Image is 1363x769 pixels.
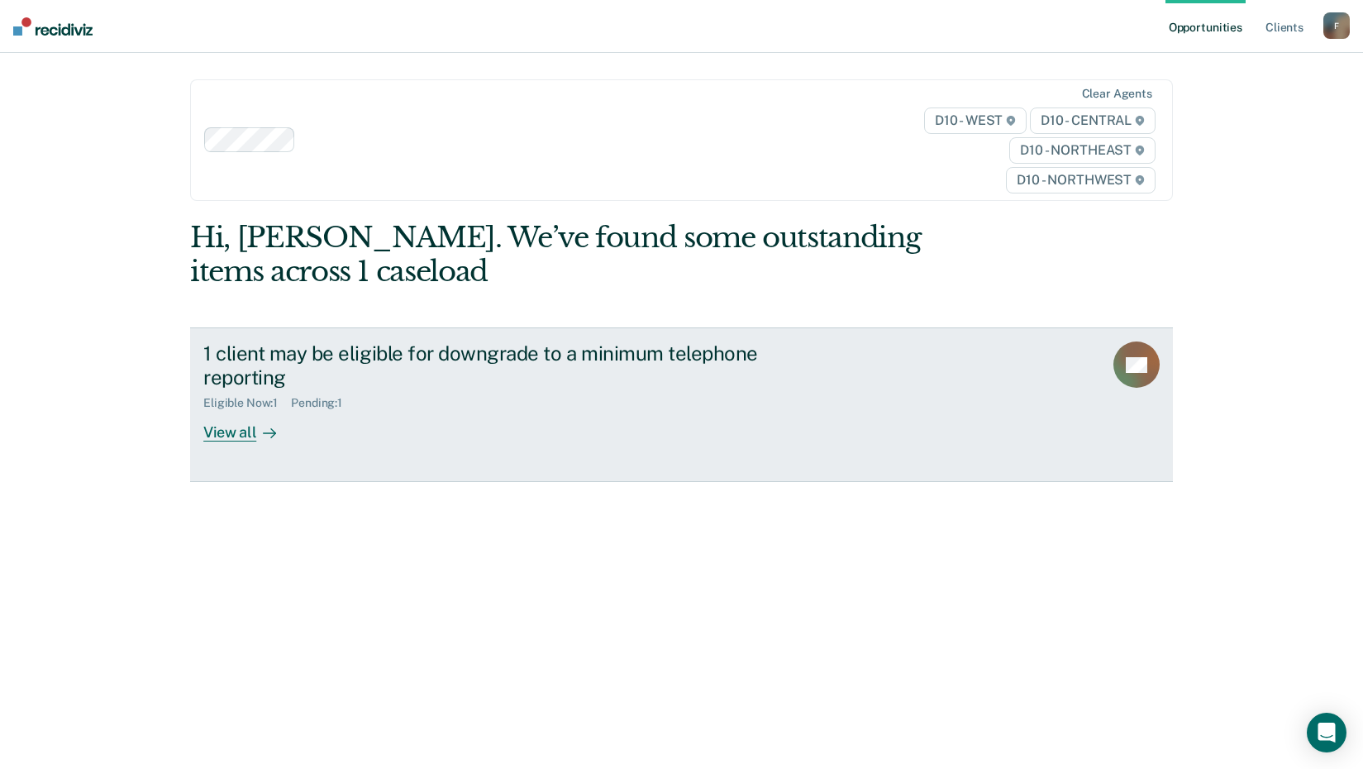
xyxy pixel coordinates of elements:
span: D10 - CENTRAL [1030,107,1156,134]
span: D10 - WEST [924,107,1027,134]
div: Clear agents [1082,87,1152,101]
div: Eligible Now : 1 [203,396,291,410]
div: Pending : 1 [291,396,355,410]
div: View all [203,410,296,442]
div: Open Intercom Messenger [1307,713,1346,752]
div: 1 client may be eligible for downgrade to a minimum telephone reporting [203,342,784,389]
span: D10 - NORTHEAST [1009,137,1155,164]
img: Recidiviz [13,17,93,36]
a: 1 client may be eligible for downgrade to a minimum telephone reportingEligible Now:1Pending:1Vie... [190,327,1173,482]
button: F [1323,12,1350,39]
span: D10 - NORTHWEST [1006,167,1155,193]
div: Hi, [PERSON_NAME]. We’ve found some outstanding items across 1 caseload [190,221,976,289]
